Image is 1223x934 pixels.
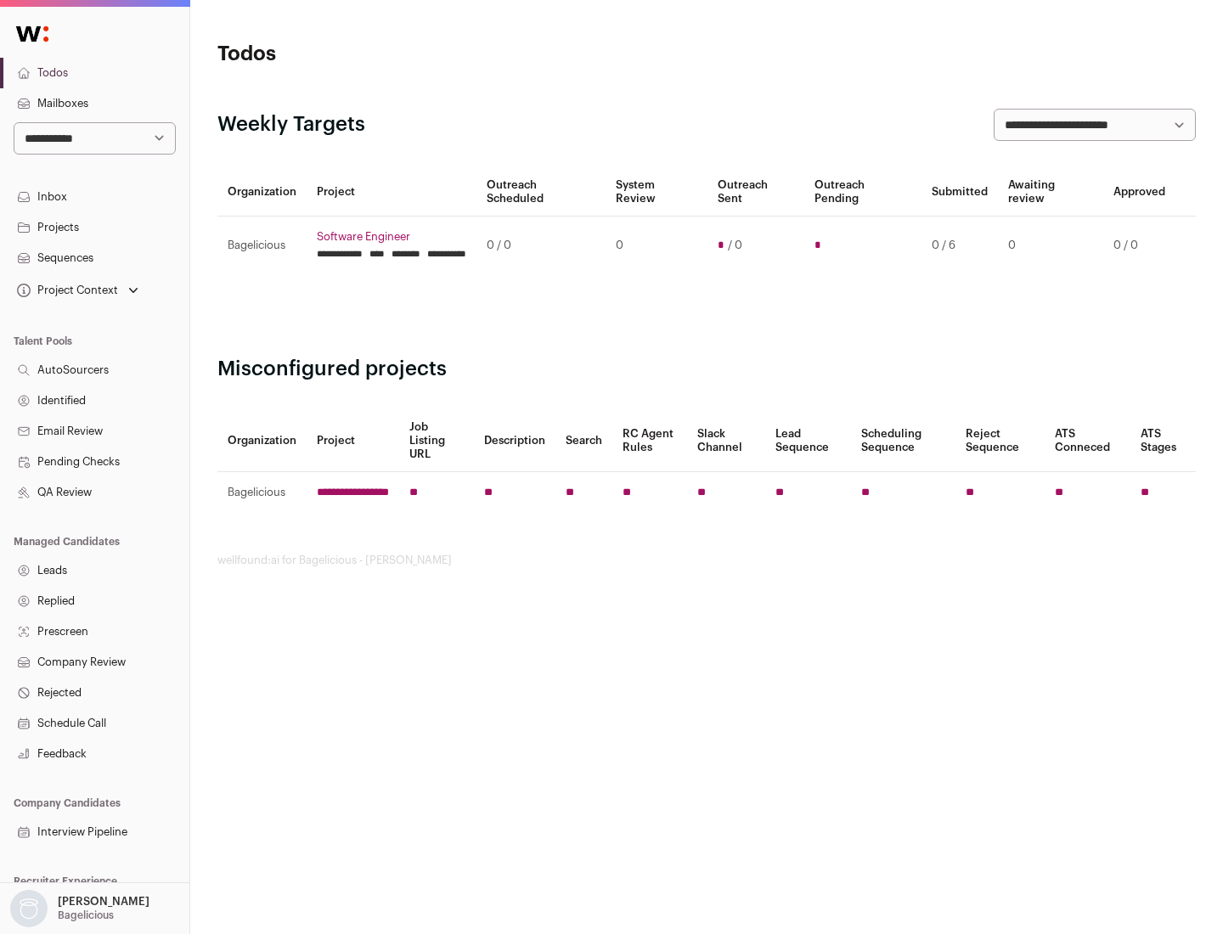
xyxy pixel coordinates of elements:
[606,217,707,275] td: 0
[58,909,114,922] p: Bagelicious
[7,890,153,927] button: Open dropdown
[921,168,998,217] th: Submitted
[707,168,805,217] th: Outreach Sent
[307,410,399,472] th: Project
[317,230,466,244] a: Software Engineer
[1045,410,1130,472] th: ATS Conneced
[217,168,307,217] th: Organization
[307,168,476,217] th: Project
[606,168,707,217] th: System Review
[217,111,365,138] h2: Weekly Targets
[921,217,998,275] td: 0 / 6
[851,410,955,472] th: Scheduling Sequence
[217,356,1196,383] h2: Misconfigured projects
[955,410,1045,472] th: Reject Sequence
[14,284,118,297] div: Project Context
[399,410,474,472] th: Job Listing URL
[476,168,606,217] th: Outreach Scheduled
[998,168,1103,217] th: Awaiting review
[1130,410,1196,472] th: ATS Stages
[612,410,686,472] th: RC Agent Rules
[217,410,307,472] th: Organization
[728,239,742,252] span: / 0
[7,17,58,51] img: Wellfound
[474,410,555,472] th: Description
[217,554,1196,567] footer: wellfound:ai for Bagelicious - [PERSON_NAME]
[58,895,149,909] p: [PERSON_NAME]
[687,410,765,472] th: Slack Channel
[10,890,48,927] img: nopic.png
[217,217,307,275] td: Bagelicious
[476,217,606,275] td: 0 / 0
[555,410,612,472] th: Search
[1103,217,1175,275] td: 0 / 0
[998,217,1103,275] td: 0
[1103,168,1175,217] th: Approved
[14,279,142,302] button: Open dropdown
[765,410,851,472] th: Lead Sequence
[804,168,921,217] th: Outreach Pending
[217,472,307,514] td: Bagelicious
[217,41,544,68] h1: Todos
